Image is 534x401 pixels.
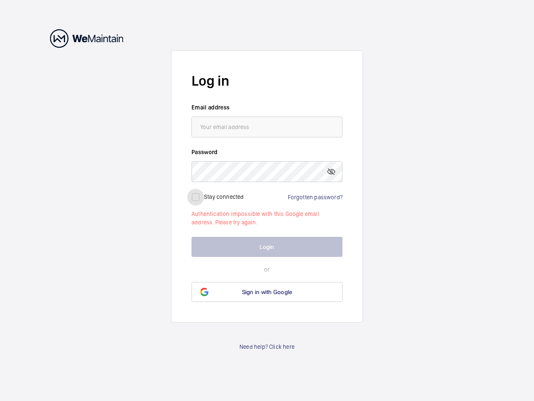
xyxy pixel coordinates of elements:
a: Need help? Click here [239,343,295,351]
button: Login [191,237,343,257]
span: Sign in with Google [242,289,292,295]
p: Authentication impossible with this Google email address. Please try again. [191,210,343,226]
label: Stay connected [204,193,244,200]
h2: Log in [191,71,343,91]
label: Password [191,148,343,156]
label: Email address [191,103,343,112]
input: Your email address [191,117,343,137]
p: or [191,265,343,274]
a: Forgotten password? [288,194,343,200]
